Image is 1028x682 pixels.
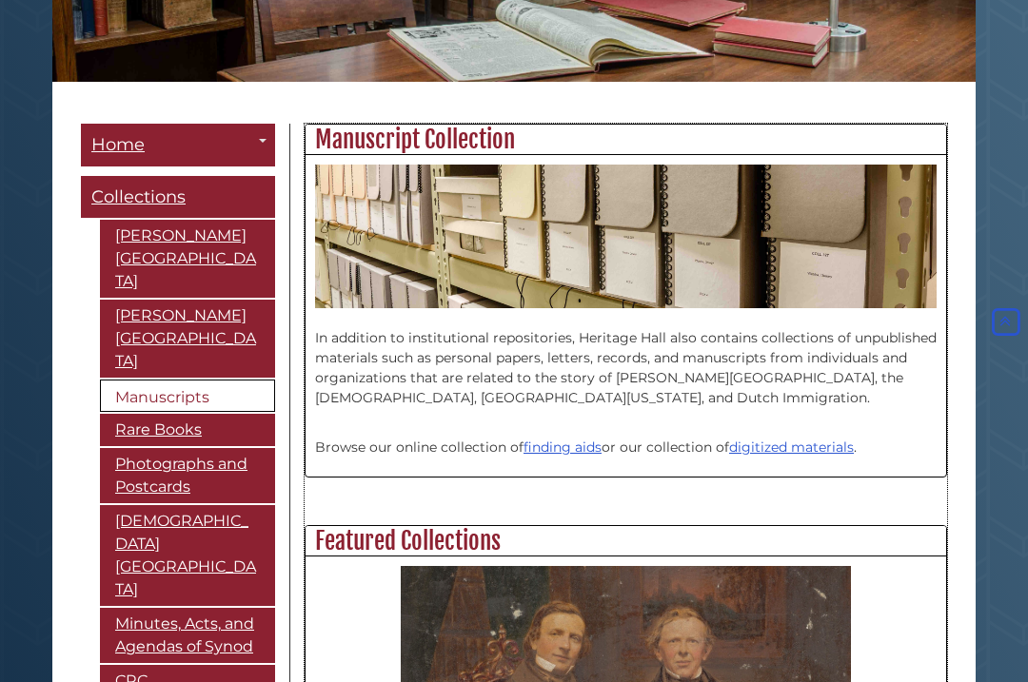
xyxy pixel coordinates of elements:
[100,448,275,503] a: Photographs and Postcards
[315,165,937,307] img: Heritage Hall Manuscript Collection boxes
[81,176,275,219] a: Collections
[81,124,275,166] a: Home
[988,314,1023,331] a: Back to Top
[100,300,275,378] a: [PERSON_NAME][GEOGRAPHIC_DATA]
[315,418,937,458] p: Browse our online collection of or our collection of .
[100,505,275,606] a: [DEMOGRAPHIC_DATA][GEOGRAPHIC_DATA]
[100,608,275,663] a: Minutes, Acts, and Agendas of Synod
[306,125,946,155] h2: Manuscript Collection
[91,186,186,207] span: Collections
[91,134,145,155] span: Home
[729,438,854,456] a: digitized materials
[100,380,275,412] a: Manuscripts
[306,526,946,556] h2: Featured Collections
[315,308,937,408] p: In addition to institutional repositories, Heritage Hall also contains collections of unpublished...
[524,438,602,456] a: finding aids
[100,220,275,298] a: [PERSON_NAME][GEOGRAPHIC_DATA]
[100,414,275,446] a: Rare Books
